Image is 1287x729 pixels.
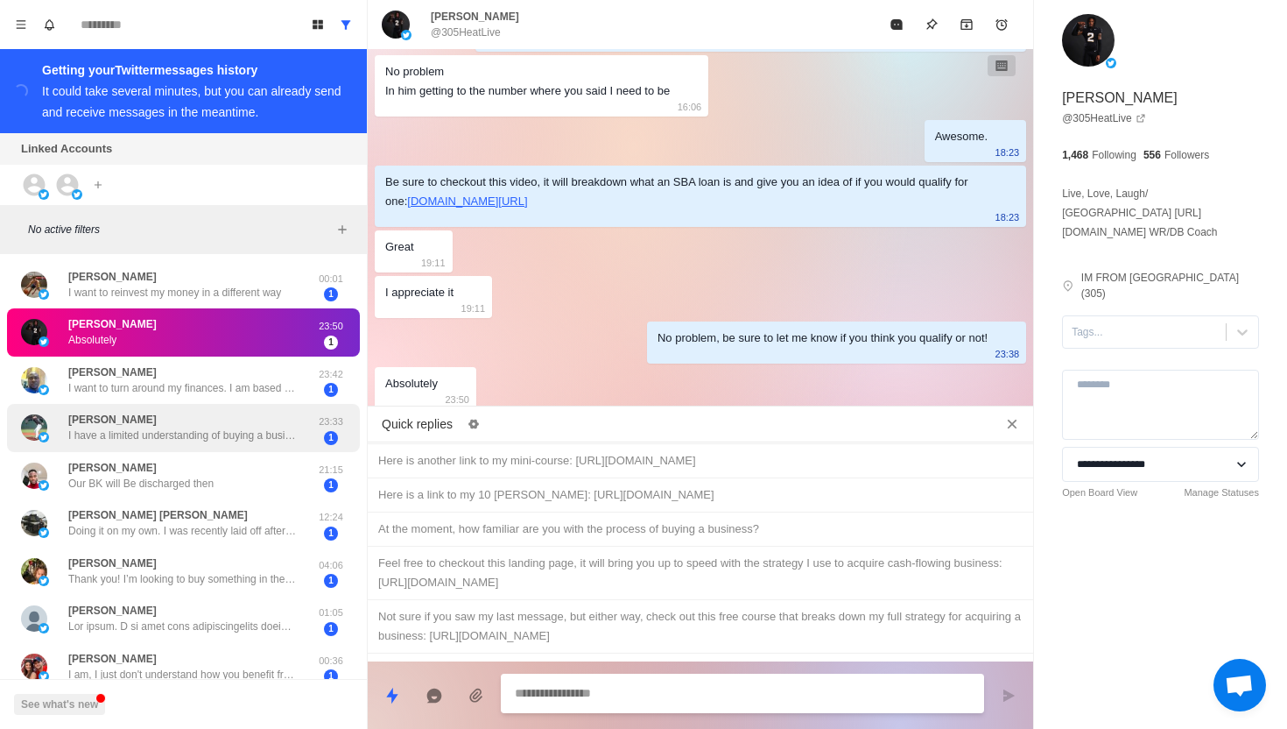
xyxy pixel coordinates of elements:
p: I want to turn around my finances. I am based in [GEOGRAPHIC_DATA] [68,380,296,396]
p: [PERSON_NAME] [68,412,157,428]
p: Doing it on my own. I was recently laid off after 22 years for the same tech company and don’t wa... [68,523,296,539]
span: 1 [324,383,338,397]
span: 1 [324,336,338,350]
span: 1 [324,527,338,541]
div: It could take several minutes, but you can already send and receive messages in the meantime. [42,84,341,119]
p: Linked Accounts [21,140,112,158]
img: picture [21,510,47,536]
p: 01:05 [309,605,353,620]
div: No problem In him getting to the number where you said I need to be [385,62,670,101]
p: [PERSON_NAME] [68,603,157,619]
img: picture [39,385,49,395]
p: [PERSON_NAME] [1062,88,1178,109]
div: Here is a link to my 10 [PERSON_NAME]: [URL][DOMAIN_NAME] [378,485,1023,505]
button: Reply with AI [417,678,452,713]
p: 00:01 [309,272,353,287]
div: Getting your Twitter messages history [42,60,346,81]
button: Edit quick replies [460,410,488,438]
a: @305HeatLive [1062,110,1146,126]
p: 23:42 [309,367,353,382]
span: 1 [324,431,338,445]
button: Quick replies [375,678,410,713]
p: I want to reinvest my money in a different way [68,285,281,301]
p: @305HeatLive [431,25,501,40]
p: [PERSON_NAME] [PERSON_NAME] [68,507,248,523]
p: [PERSON_NAME] [68,364,157,380]
div: I appreciate it [385,283,454,302]
img: picture [21,605,47,632]
button: Pin [914,7,949,42]
p: 04:06 [309,558,353,573]
p: Lor ipsum. D si amet cons adipiscingelits doeius - te incidid utla etd magnaa en adminimven/quisn... [68,619,296,634]
img: picture [21,367,47,393]
p: 23:50 [309,319,353,334]
button: Archive [949,7,984,42]
img: picture [39,576,49,586]
img: picture [21,319,47,345]
img: picture [39,671,49,682]
img: picture [21,654,47,680]
div: Not sure if you saw my last message, but either way, check out this free course that breaks down ... [378,607,1023,646]
p: No active filters [28,222,332,237]
button: Send message [991,678,1026,713]
img: picture [39,527,49,538]
button: Board View [304,11,332,39]
p: Quick replies [382,415,453,434]
p: 18:23 [995,143,1020,162]
span: 1 [324,478,338,492]
img: picture [1062,14,1115,67]
p: Following [1092,147,1136,163]
button: Mark as read [879,7,914,42]
button: Notifications [35,11,63,39]
a: Open chat [1213,659,1266,711]
span: 1 [324,287,338,301]
p: I have a limited understanding of buying a business and would like to learn as much as possible [68,428,296,443]
div: Great [385,237,414,257]
img: picture [72,189,82,200]
p: 21:15 [309,463,353,478]
img: picture [39,189,49,200]
p: Our BK will Be discharged then [68,476,214,492]
div: Feel free to checkout this landing page, it will bring you up to speed with the strategy I use to... [378,554,1023,592]
p: 12:24 [309,510,353,525]
img: picture [401,30,411,40]
img: picture [382,11,410,39]
img: picture [1106,58,1116,68]
button: Close quick replies [998,410,1026,438]
button: See what's new [14,694,105,715]
p: Thank you! I’m looking to buy something in the 400-700 SDE range that’s in govt tech, which is sa... [68,571,296,587]
p: 00:36 [309,654,353,669]
p: Absolutely [68,332,116,348]
img: picture [21,558,47,584]
div: Absolutely [385,374,438,393]
div: Here is another link to my mini-course: [URL][DOMAIN_NAME] [378,451,1023,471]
img: picture [39,432,49,442]
p: [PERSON_NAME] [68,269,157,285]
button: Add filters [332,219,353,240]
img: picture [21,272,47,298]
div: At the moment, how familiar are you with the process of buying a business? [378,520,1023,539]
p: [PERSON_NAME] [68,316,157,332]
a: Open Board View [1062,485,1137,500]
p: IM FROM [GEOGRAPHIC_DATA](305) [1081,270,1259,301]
p: 23:50 [445,390,469,409]
button: Add account [88,174,109,195]
span: 1 [324,574,338,588]
button: Menu [7,11,35,39]
a: [DOMAIN_NAME][URL] [407,195,527,208]
img: picture [39,336,49,347]
a: Manage Statuses [1184,485,1259,500]
p: I am, I just don't understand how you benefit from this. Do I pay you for these services? [68,667,296,683]
p: 23:33 [309,414,353,429]
img: picture [21,463,47,489]
img: picture [39,623,49,633]
p: [PERSON_NAME] [68,651,157,667]
button: Add reminder [984,7,1019,42]
button: Show all conversations [332,11,360,39]
p: 1,468 [1062,147,1088,163]
button: Add media [459,678,494,713]
p: [PERSON_NAME] [68,460,157,476]
img: picture [39,480,49,491]
div: No problem, be sure to let me know if you think you qualify or not! [658,329,988,348]
p: 556 [1143,147,1161,163]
